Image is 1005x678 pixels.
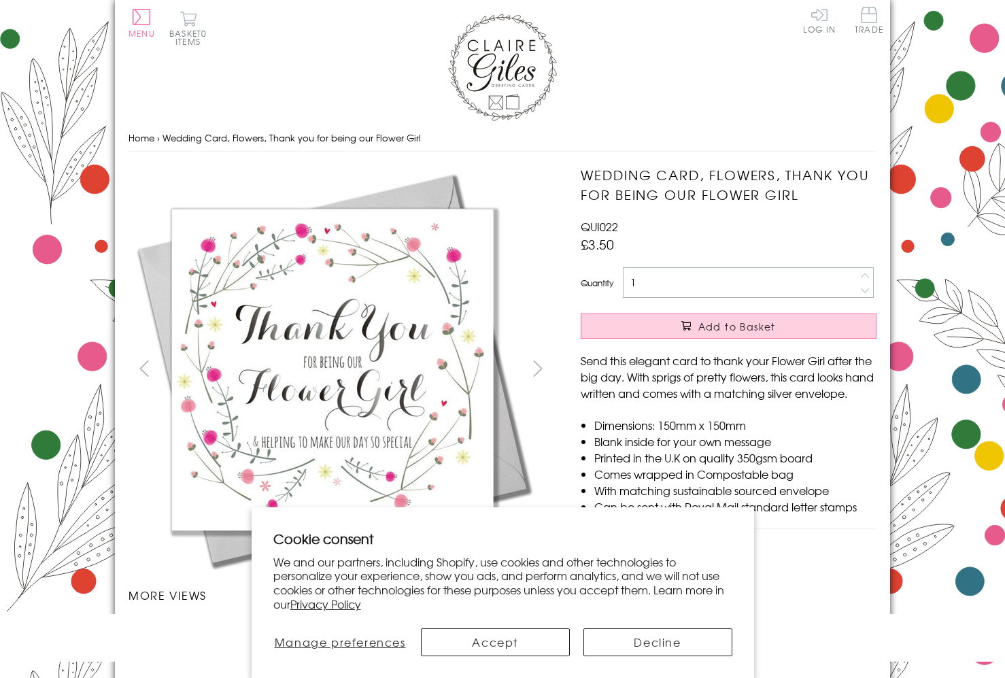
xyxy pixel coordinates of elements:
[448,14,557,121] img: Claire Giles Greetings Cards
[594,498,876,515] li: Can be sent with Royal Mail standard letter stamps
[273,529,732,548] h2: Cookie consent
[129,27,155,39] span: Menu
[594,482,876,498] li: With matching sustainable sourced envelope
[273,555,732,611] p: We and our partners, including Shopify, use cookies and other technologies to personalize your ex...
[129,165,536,573] img: Wedding Card, Flowers, Thank you for being our Flower Girl
[581,235,614,254] span: £3.50
[275,634,406,650] span: Manage preferences
[175,27,207,48] span: 0 items
[129,353,159,384] button: prev
[594,466,876,482] li: Comes wrapped in Compostable bag
[421,628,570,656] button: Accept
[581,352,876,401] p: Send this elegant card to thank your Flower Girl after the big day. With sprigs of pretty flowers...
[581,165,876,205] h1: Wedding Card, Flowers, Thank you for being our Flower Girl
[594,450,876,466] li: Printed in the U.K on quality 350gsm board
[523,353,553,384] button: next
[803,7,836,33] a: Log In
[129,131,154,144] a: Home
[129,587,553,603] h3: More views
[169,11,207,46] button: Basket0 items
[129,124,876,152] nav: breadcrumbs
[855,7,883,33] span: Trade
[581,277,613,289] label: Quantity
[855,7,883,36] a: Trade
[594,417,876,433] li: Dimensions: 150mm x 150mm
[583,628,732,656] button: Decline
[163,131,421,144] span: Wedding Card, Flowers, Thank you for being our Flower Girl
[273,628,407,656] button: Manage preferences
[581,313,876,339] button: Add to Basket
[157,131,160,144] span: ›
[581,218,618,235] span: QUI022
[698,320,776,333] span: Add to Basket
[594,433,876,450] li: Blank inside for your own message
[290,596,361,612] a: Privacy Policy
[129,9,155,37] button: Menu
